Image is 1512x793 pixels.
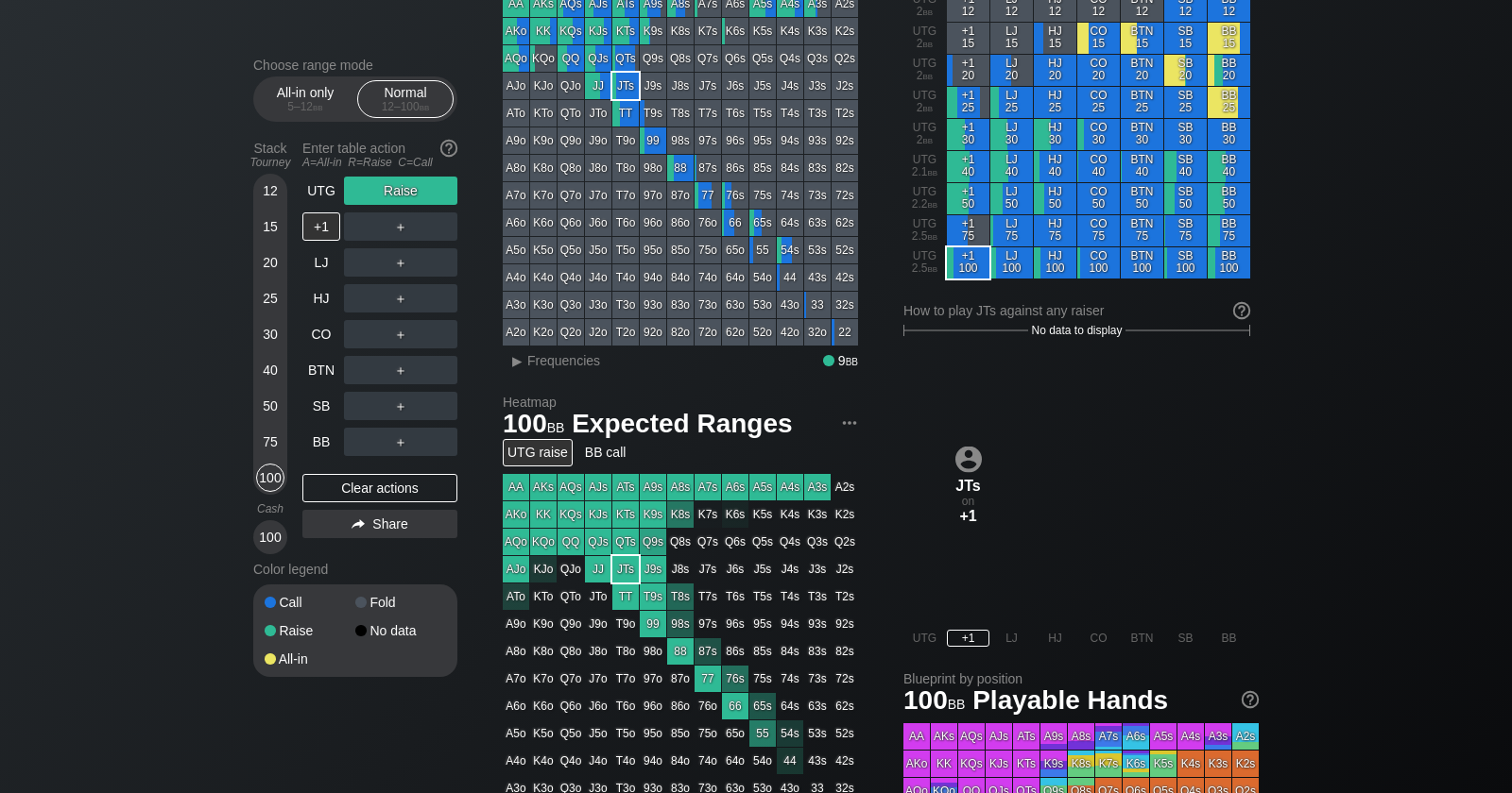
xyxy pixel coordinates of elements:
[302,248,340,277] div: LJ
[1121,23,1163,54] div: BTN 15
[1240,689,1261,710] img: help.32db89a4.svg
[585,45,611,72] div: QJs
[804,155,831,181] div: 83s
[265,596,355,609] div: Call
[256,177,284,205] div: 12
[695,264,721,291] div: 74o
[1208,215,1250,246] div: BB 75
[1077,119,1120,150] div: CO 30
[832,292,858,318] div: 32s
[1077,183,1120,214] div: CO 50
[1121,215,1163,246] div: BTN 75
[722,292,748,318] div: 63o
[804,45,831,72] div: Q3s
[503,292,529,318] div: A3o
[1034,183,1076,214] div: HJ 50
[804,100,831,127] div: T3s
[1231,300,1252,321] img: help.32db89a4.svg
[256,523,284,551] div: 100
[585,100,611,127] div: JTo
[612,237,639,263] div: T5o
[612,155,639,181] div: T8o
[640,73,666,99] div: J9s
[1208,119,1250,150] div: BB 30
[558,100,584,127] div: QTo
[302,156,457,169] div: A=All-in R=Raise C=Call
[667,182,694,209] div: 87o
[265,652,355,666] div: All-in
[503,155,529,181] div: A8o
[302,356,340,384] div: BTN
[947,247,989,278] div: +1 100
[1121,55,1163,86] div: BTN 20
[804,264,831,291] div: 43s
[667,18,694,44] div: K8s
[722,264,748,291] div: 64o
[832,182,858,209] div: 72s
[777,264,803,291] div: 44
[640,210,666,236] div: 96o
[558,210,584,236] div: Q6o
[1077,55,1120,86] div: CO 20
[923,101,934,114] span: bb
[585,155,611,181] div: J8o
[530,319,557,346] div: K2o
[903,87,946,118] div: UTG 2
[344,320,457,348] div: ＋
[667,155,694,181] div: 88
[256,284,284,312] div: 25
[313,100,323,113] span: bb
[503,264,529,291] div: A4o
[1164,151,1207,182] div: SB 40
[667,73,694,99] div: J8s
[990,215,1033,246] div: LJ 75
[1034,215,1076,246] div: HJ 75
[503,210,529,236] div: A6o
[612,210,639,236] div: T6o
[955,446,982,472] img: icon-avatar.b40e07d9.svg
[558,45,584,72] div: QQ
[1164,55,1207,86] div: SB 20
[947,119,989,150] div: +1 30
[302,177,340,205] div: UTG
[804,319,831,346] div: 32o
[667,210,694,236] div: 86o
[362,81,449,117] div: Normal
[640,127,666,154] div: 99
[947,55,989,86] div: +1 20
[777,127,803,154] div: 94s
[585,210,611,236] div: J6o
[1208,183,1250,214] div: BB 50
[804,18,831,44] div: K3s
[928,197,938,211] span: bb
[1164,247,1207,278] div: SB 100
[832,45,858,72] div: Q2s
[947,23,989,54] div: +1 15
[695,182,721,209] div: 77
[302,320,340,348] div: CO
[585,127,611,154] div: J9o
[832,155,858,181] div: 82s
[585,18,611,44] div: KJs
[256,248,284,277] div: 20
[695,100,721,127] div: T7s
[585,319,611,346] div: J2o
[503,237,529,263] div: A5o
[503,319,529,346] div: A2o
[903,151,946,182] div: UTG 2.1
[558,182,584,209] div: Q7o
[344,212,457,241] div: ＋
[990,55,1033,86] div: LJ 20
[749,100,776,127] div: T5s
[1164,23,1207,54] div: SB 15
[530,210,557,236] div: K6o
[352,519,365,530] img: share.864f2f62.svg
[640,182,666,209] div: 97o
[1034,119,1076,150] div: HJ 30
[302,284,340,312] div: HJ
[695,45,721,72] div: Q7s
[667,100,694,127] div: T8s
[1208,247,1250,278] div: BB 100
[1031,324,1122,337] span: No data to display
[527,353,600,368] span: Frequencies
